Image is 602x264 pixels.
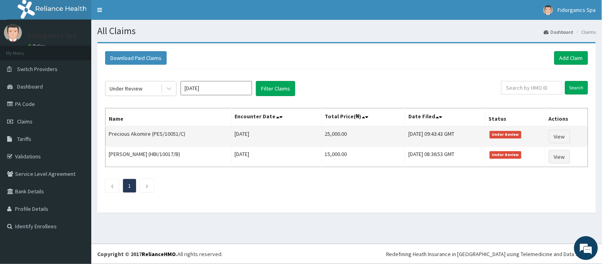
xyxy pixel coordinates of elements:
[405,108,486,127] th: Date Filed
[231,147,321,167] td: [DATE]
[17,135,31,143] span: Tariffs
[405,147,486,167] td: [DATE] 08:36:53 GMT
[574,29,596,35] li: Claims
[545,108,588,127] th: Actions
[490,131,522,138] span: Under Review
[41,44,133,55] div: Chat with us now
[106,126,232,147] td: Precious Akomire (PES/10051/C)
[565,81,588,94] input: Search
[110,85,142,92] div: Under Review
[145,182,149,189] a: Next page
[231,126,321,147] td: [DATE]
[549,130,570,143] a: View
[91,244,602,264] footer: All rights reserved.
[321,147,405,167] td: 15,000.00
[105,51,167,65] button: Download Paid Claims
[106,108,232,127] th: Name
[543,5,553,15] img: User Image
[490,151,522,158] span: Under Review
[181,81,252,95] input: Select Month and Year
[544,29,573,35] a: Dashboard
[15,40,32,60] img: d_794563401_company_1708531726252_794563401
[17,83,43,90] span: Dashboard
[106,147,232,167] td: [PERSON_NAME] (HBI/10017/B)
[558,6,596,13] span: Fidorganics Spa
[386,250,596,258] div: Redefining Heath Insurance in [GEOGRAPHIC_DATA] using Telemedicine and Data Science!
[97,26,596,36] h1: All Claims
[231,108,321,127] th: Encounter Date
[485,108,545,127] th: Status
[256,81,295,96] button: Filter Claims
[17,118,33,125] span: Claims
[46,81,110,161] span: We're online!
[321,108,405,127] th: Total Price(₦)
[4,24,22,42] img: User Image
[321,126,405,147] td: 25,000.00
[142,251,176,258] a: RelianceHMO
[110,182,114,189] a: Previous page
[4,178,151,206] textarea: Type your message and hit 'Enter'
[549,150,570,164] a: View
[128,182,131,189] a: Page 1 is your current page
[405,126,486,147] td: [DATE] 09:43:43 GMT
[130,4,149,23] div: Minimize live chat window
[28,43,47,49] a: Online
[97,251,177,258] strong: Copyright © 2017 .
[28,32,76,39] p: Fidorganics Spa
[501,81,562,94] input: Search by HMO ID
[17,66,58,73] span: Switch Providers
[554,51,588,65] a: Add Claim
